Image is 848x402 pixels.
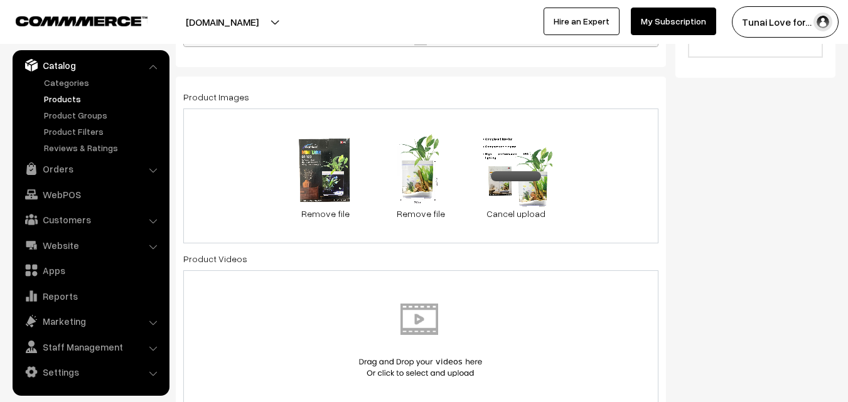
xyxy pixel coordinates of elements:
[287,207,363,220] a: Remove file
[486,171,585,182] span: 61UvJuaqk9L._SL1500_.jpg
[631,8,716,35] a: My Subscription
[41,141,165,154] a: Reviews & Ratings
[16,208,165,231] a: Customers
[41,92,165,105] a: Products
[313,147,325,160] strong: 0.1
[41,125,165,138] a: Product Filters
[400,147,441,160] span: KB
[16,157,165,180] a: Orders
[813,13,832,31] img: user
[296,171,399,182] span: 71gUHzo-NEL._SL1500_.jpg
[16,361,165,383] a: Settings
[142,6,303,38] button: [DOMAIN_NAME]
[16,183,165,206] a: WebPOS
[404,147,426,160] strong: 72.2
[16,16,148,26] img: COMMMERCE
[41,108,165,122] a: Product Groups
[183,252,247,265] label: Product Videos
[16,54,165,77] a: Catalog
[503,147,515,160] strong: 0.1
[16,285,165,307] a: Reports
[383,207,458,220] a: Remove file
[16,13,126,28] a: COMMMERCE
[391,171,488,182] span: 61oplLc2+tL._SL1500_.jpg
[16,259,165,282] a: Apps
[309,147,342,160] span: MB
[16,234,165,257] a: Website
[183,90,249,103] label: Product Images
[544,8,620,35] a: Hire an Expert
[16,336,165,358] a: Staff Management
[500,147,533,160] span: MB
[16,310,165,332] a: Marketing
[732,6,839,38] button: Tunai Love for…
[478,207,554,220] a: Cancel upload
[41,76,165,89] a: Categories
